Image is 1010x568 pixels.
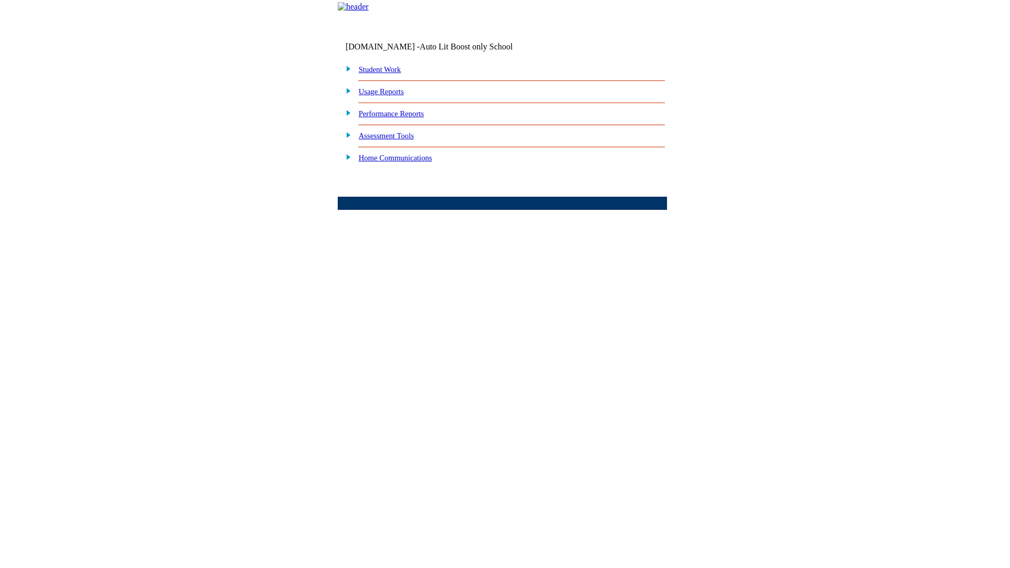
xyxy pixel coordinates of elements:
[340,64,351,73] img: plus.gif
[359,109,424,118] a: Performance Reports
[346,42,539,52] td: [DOMAIN_NAME] -
[340,130,351,139] img: plus.gif
[340,152,351,161] img: plus.gif
[359,154,432,162] a: Home Communications
[340,86,351,95] img: plus.gif
[359,131,414,140] a: Assessment Tools
[359,65,401,74] a: Student Work
[359,87,404,96] a: Usage Reports
[338,2,369,12] img: header
[340,108,351,117] img: plus.gif
[420,42,513,51] nobr: Auto Lit Boost only School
